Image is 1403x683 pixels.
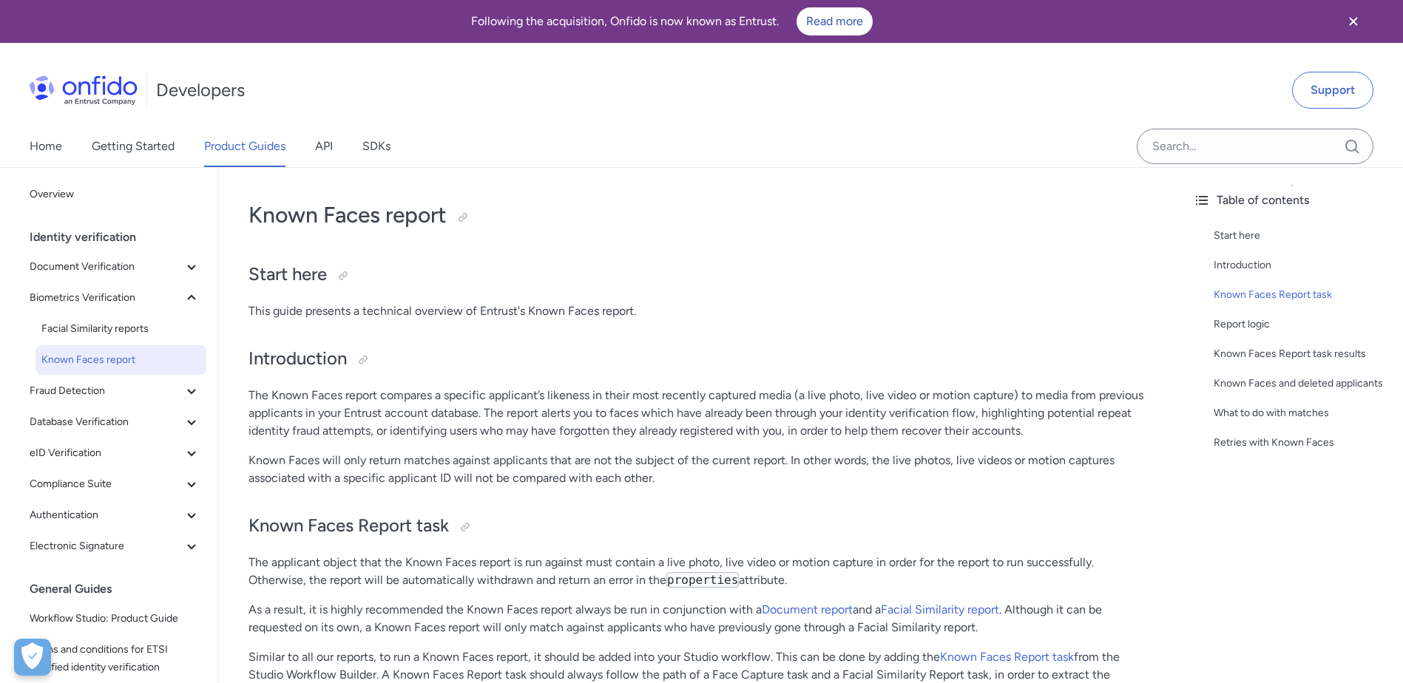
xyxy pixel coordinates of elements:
[156,78,245,102] h1: Developers
[249,387,1152,440] p: The Known Faces report compares a specific applicant’s likeness in their most recently captured m...
[30,506,183,524] span: Authentication
[797,7,873,35] a: Read more
[249,601,1152,636] p: As a result, it is highly recommended the Known Faces report always be run in conjunction with a ...
[249,347,1152,372] h2: Introduction
[30,126,62,167] a: Home
[315,126,333,167] a: API
[1326,3,1381,40] button: Close banner
[30,75,138,105] img: Onfido Logo
[1214,345,1391,363] a: Known Faces Report task results
[762,602,853,616] a: Document report
[24,252,206,282] button: Document Verification
[41,320,200,338] span: Facial Similarity reports
[249,554,1152,589] p: The applicant object that the Known Faces report is run against must contain a live photo, live v...
[1214,434,1391,452] a: Retries with Known Faces
[30,413,183,431] span: Database Verification
[24,180,206,209] a: Overview
[881,602,999,616] a: Facial Similarity report
[1214,256,1391,274] a: Introduction
[1214,404,1391,422] a: What to do with matches
[30,475,183,493] span: Compliance Suite
[249,514,1152,539] h2: Known Faces Report task
[30,537,183,555] span: Electronic Signature
[24,407,206,437] button: Database Verification
[36,345,206,375] a: Known Faces report
[1193,191,1391,209] div: Table of contents
[1214,227,1391,245] a: Start here
[30,574,212,604] div: General Guides
[30,641,200,676] span: Terms and conditions for ETSI certified identity verification
[30,258,183,276] span: Document Verification
[36,314,206,344] a: Facial Similarity reports
[24,283,206,313] button: Biometrics Verification
[92,126,175,167] a: Getting Started
[18,7,1326,35] div: Following the acquisition, Onfido is now known as Entrust.
[30,444,183,462] span: eID Verification
[1214,316,1391,333] a: Report logic
[14,639,51,676] button: Open Preferences
[249,200,1152,230] h1: Known Faces report
[204,126,285,167] a: Product Guides
[30,382,183,400] span: Fraud Detection
[1292,72,1373,109] a: Support
[1214,375,1391,393] a: Known Faces and deleted applicants
[30,610,200,628] span: Workflow Studio: Product Guide
[1137,129,1373,164] input: Onfido search input field
[30,289,183,307] span: Biometrics Verification
[24,531,206,561] button: Electronic Signature
[1345,13,1362,30] svg: Close banner
[14,639,51,676] div: Cookie Preferences
[30,186,200,203] span: Overview
[24,376,206,406] button: Fraud Detection
[24,604,206,633] a: Workflow Studio: Product Guide
[249,262,1152,288] h2: Start here
[362,126,391,167] a: SDKs
[24,635,206,682] a: Terms and conditions for ETSI certified identity verification
[24,469,206,499] button: Compliance Suite
[249,452,1152,487] p: Known Faces will only return matches against applicants that are not the subject of the current r...
[41,351,200,369] span: Known Faces report
[30,222,212,252] div: Identity verification
[1214,286,1391,304] a: Known Faces Report task
[249,302,1152,320] p: This guide presents a technical overview of Entrust's Known Faces report.
[24,500,206,530] button: Authentication
[940,650,1074,664] a: Known Faces Report task
[666,572,739,588] code: properties
[24,438,206,468] button: eID Verification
